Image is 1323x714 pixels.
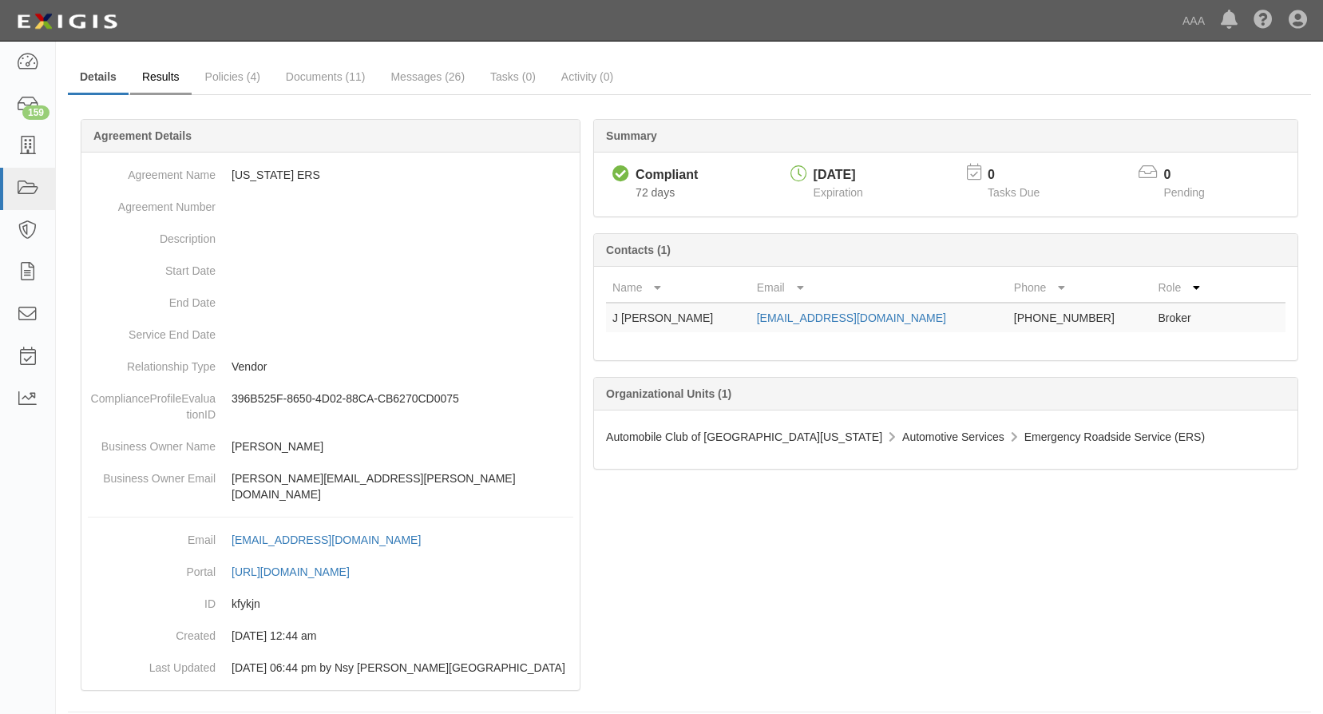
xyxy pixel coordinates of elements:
span: Automotive Services [902,430,1004,443]
dd: kfykjn [88,588,573,620]
dt: Portal [88,556,216,580]
td: Broker [1151,303,1222,332]
dt: ComplianceProfileEvaluationID [88,383,216,422]
td: J [PERSON_NAME] [606,303,751,332]
a: [URL][DOMAIN_NAME] [232,565,367,578]
dt: Email [88,524,216,548]
th: Email [751,273,1008,303]
dd: [DATE] 12:44 am [88,620,573,652]
dt: Business Owner Name [88,430,216,454]
th: Role [1151,273,1222,303]
p: [PERSON_NAME][EMAIL_ADDRESS][PERSON_NAME][DOMAIN_NAME] [232,470,573,502]
dd: Vendor [88,351,573,383]
span: Since 06/25/2025 [636,186,675,199]
b: Summary [606,129,657,142]
span: Expiration [814,186,863,199]
dt: Agreement Number [88,191,216,215]
dd: [DATE] 06:44 pm by Nsy [PERSON_NAME][GEOGRAPHIC_DATA] [88,652,573,684]
b: Agreement Details [93,129,192,142]
dt: Relationship Type [88,351,216,375]
dt: Business Owner Email [88,462,216,486]
a: Results [130,61,192,95]
dt: Description [88,223,216,247]
a: [EMAIL_ADDRESS][DOMAIN_NAME] [757,311,946,324]
td: [PHONE_NUMBER] [1008,303,1152,332]
div: Compliant [636,166,698,184]
dd: [US_STATE] ERS [88,159,573,191]
a: Messages (26) [378,61,477,93]
a: Activity (0) [549,61,625,93]
p: [PERSON_NAME] [232,438,573,454]
th: Phone [1008,273,1152,303]
dt: Created [88,620,216,644]
i: Help Center - Complianz [1254,11,1273,30]
dt: Service End Date [88,319,216,343]
b: Organizational Units (1) [606,387,731,400]
p: 396B525F-8650-4D02-88CA-CB6270CD0075 [232,391,573,407]
span: Automobile Club of [GEOGRAPHIC_DATA][US_STATE] [606,430,882,443]
span: Pending [1164,186,1205,199]
span: Emergency Roadside Service (ERS) [1024,430,1205,443]
span: Tasks Due [988,186,1040,199]
div: 159 [22,105,50,120]
dt: Agreement Name [88,159,216,183]
a: Tasks (0) [478,61,548,93]
a: Documents (11) [274,61,378,93]
a: Policies (4) [193,61,272,93]
th: Name [606,273,751,303]
a: [EMAIL_ADDRESS][DOMAIN_NAME] [232,534,438,546]
dt: End Date [88,287,216,311]
img: logo-5460c22ac91f19d4615b14bd174203de0afe785f0fc80cf4dbbc73dc1793850b.png [12,7,122,36]
i: Compliant [612,166,629,183]
a: AAA [1174,5,1213,37]
dt: Start Date [88,255,216,279]
p: 0 [1164,166,1225,184]
dt: ID [88,588,216,612]
a: Details [68,61,129,95]
dt: Last Updated [88,652,216,676]
div: [DATE] [814,166,863,184]
div: [EMAIL_ADDRESS][DOMAIN_NAME] [232,532,421,548]
b: Contacts (1) [606,244,671,256]
p: 0 [988,166,1060,184]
